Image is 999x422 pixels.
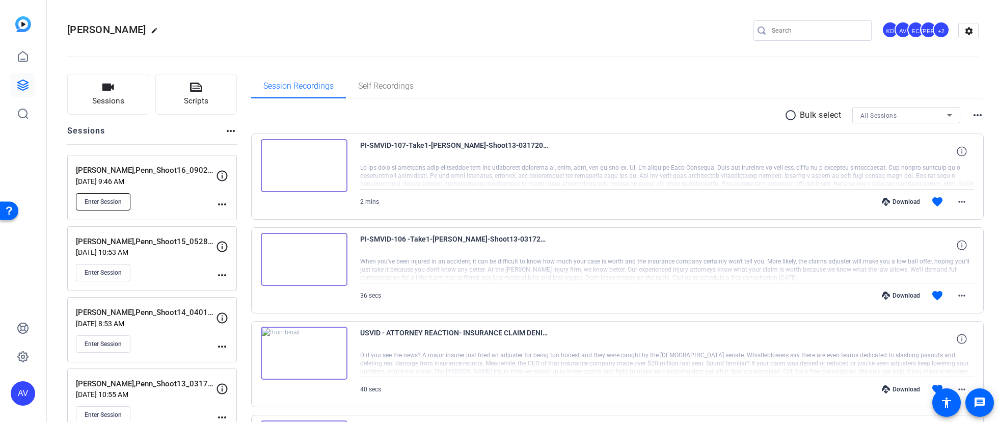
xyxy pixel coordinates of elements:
[907,21,924,38] div: EC
[959,23,979,39] mat-icon: settings
[76,335,130,353] button: Enter Session
[261,327,347,380] img: thumb-nail
[76,177,216,186] p: [DATE] 9:46 AM
[940,397,953,409] mat-icon: accessibility
[92,95,124,107] span: Sessions
[360,139,549,164] span: PI-SMVID-107-Take1-[PERSON_NAME]-Shoot13-03172025-2025-05-28-11-47-10-354-0
[358,82,414,90] span: Self Recordings
[76,236,216,248] p: [PERSON_NAME],Penn_Shoot15_05282025
[931,196,943,208] mat-icon: favorite
[882,21,900,39] ngx-avatar: Krystal Delgadillo
[800,109,842,121] p: Bulk select
[11,381,35,406] div: AV
[216,340,228,353] mat-icon: more_horiz
[261,233,347,286] img: thumb-nail
[877,292,925,300] div: Download
[933,21,950,38] div: +2
[785,109,800,121] mat-icon: radio_button_unchecked
[225,125,237,137] mat-icon: more_horiz
[895,21,911,38] div: AV
[76,378,216,390] p: [PERSON_NAME],Penn_Shoot13_03172025
[76,248,216,256] p: [DATE] 10:53 AM
[67,23,146,36] span: [PERSON_NAME]
[920,21,937,38] div: [PERSON_NAME]
[882,21,899,38] div: KD
[67,74,149,115] button: Sessions
[860,112,897,119] span: All Sessions
[85,411,122,419] span: Enter Session
[85,340,122,348] span: Enter Session
[15,16,31,32] img: blue-gradient.svg
[216,198,228,210] mat-icon: more_horiz
[971,109,984,121] mat-icon: more_horiz
[261,139,347,192] img: thumb-nail
[974,397,986,409] mat-icon: message
[76,390,216,399] p: [DATE] 10:55 AM
[920,21,938,39] ngx-avatar: Julie Anne Ines
[76,193,130,210] button: Enter Session
[76,320,216,328] p: [DATE] 8:53 AM
[931,383,943,395] mat-icon: favorite
[76,264,130,281] button: Enter Session
[184,95,208,107] span: Scripts
[895,21,912,39] ngx-avatar: Abby Veloz
[85,269,122,277] span: Enter Session
[76,307,216,319] p: [PERSON_NAME],Penn_Shoot14_04012025
[360,233,549,257] span: PI-SMVID-106 -Take1-[PERSON_NAME]-Shoot13-03172025-2025-05-28-11-46-03-142-0
[360,292,381,299] span: 36 secs
[360,386,381,393] span: 40 secs
[216,269,228,281] mat-icon: more_horiz
[76,165,216,176] p: [PERSON_NAME],Penn_Shoot16_09022025
[85,198,122,206] span: Enter Session
[360,198,379,205] span: 2 mins
[67,125,105,144] h2: Sessions
[931,289,943,302] mat-icon: favorite
[151,27,163,39] mat-icon: edit
[360,327,549,351] span: USVID - ATTORNEY REACTION- INSURANCE CLAIM DENIAL-Take1-[PERSON_NAME]-Shoot13-03172025-2025-05-28...
[907,21,925,39] ngx-avatar: Erika Centeno
[877,385,925,393] div: Download
[155,74,237,115] button: Scripts
[877,198,925,206] div: Download
[956,289,968,302] mat-icon: more_horiz
[772,24,863,37] input: Search
[263,82,334,90] span: Session Recordings
[956,383,968,395] mat-icon: more_horiz
[956,196,968,208] mat-icon: more_horiz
